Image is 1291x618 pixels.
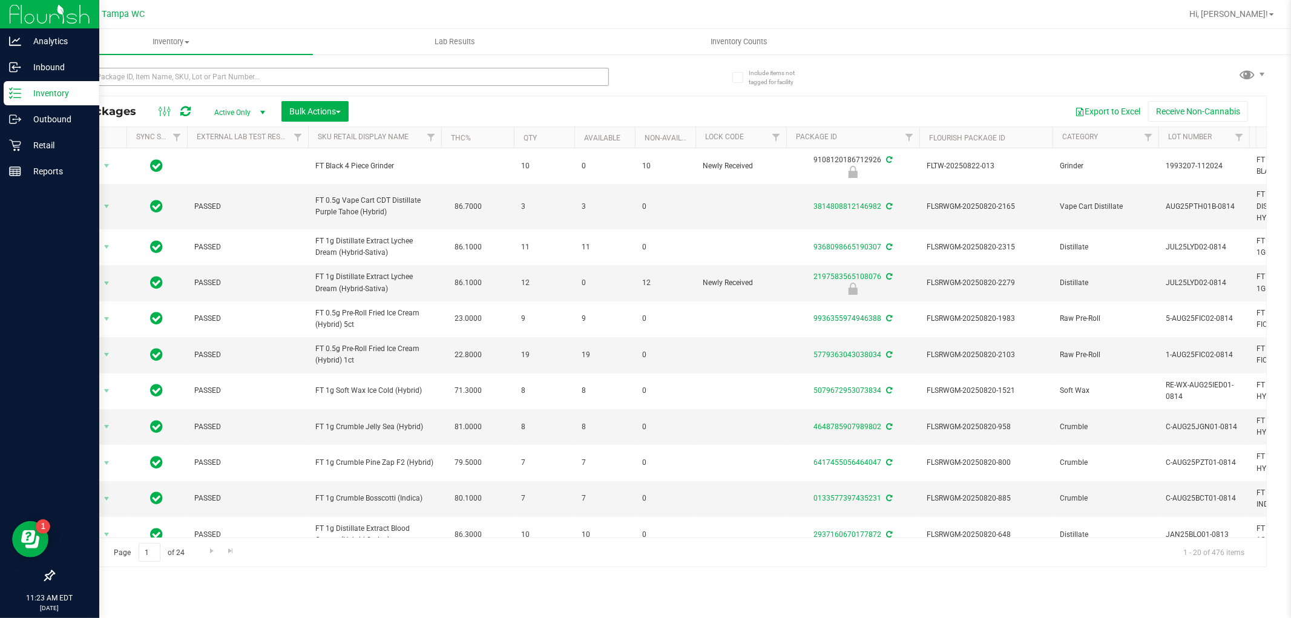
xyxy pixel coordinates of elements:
[36,519,50,534] iframe: Resource center unread badge
[642,457,688,468] span: 0
[288,127,308,148] a: Filter
[194,242,301,253] span: PASSED
[521,529,567,541] span: 10
[1138,127,1158,148] a: Filter
[884,422,892,431] span: Sync from Compliance System
[927,493,1045,504] span: FLSRWGM-20250820-885
[582,313,628,324] span: 9
[524,134,537,142] a: Qty
[694,36,784,47] span: Inventory Counts
[194,349,301,361] span: PASSED
[927,349,1045,361] span: FLSRWGM-20250820-2103
[813,272,881,281] a: 2197583565108076
[813,386,881,395] a: 5079672953073834
[21,34,94,48] p: Analytics
[582,493,628,504] span: 7
[315,271,434,294] span: FT 1g Distillate Extract Lychee Dream (Hybrid-Sativa)
[582,242,628,253] span: 11
[167,127,187,148] a: Filter
[766,127,786,148] a: Filter
[1168,133,1212,141] a: Lot Number
[813,202,881,211] a: 3814808812146982
[222,543,240,559] a: Go to the last page
[9,61,21,73] inline-svg: Inbound
[521,421,567,433] span: 8
[1060,385,1151,396] span: Soft Wax
[99,311,114,327] span: select
[1229,127,1249,148] a: Filter
[582,349,628,361] span: 19
[927,529,1045,541] span: FLSRWGM-20250820-648
[448,238,488,256] span: 86.1000
[194,313,301,324] span: PASSED
[521,201,567,212] span: 3
[1067,101,1148,122] button: Export to Excel
[927,457,1045,468] span: FLSRWGM-20250820-800
[21,86,94,100] p: Inventory
[521,242,567,253] span: 11
[1166,380,1242,403] span: RE-WX-AUG25IED01-0814
[203,543,220,559] a: Go to the next page
[151,490,163,507] span: In Sync
[151,526,163,543] span: In Sync
[642,201,688,212] span: 0
[582,457,628,468] span: 7
[929,134,1005,142] a: Flourish Package ID
[642,160,688,172] span: 10
[582,201,628,212] span: 3
[9,139,21,151] inline-svg: Retail
[1148,101,1248,122] button: Receive Non-Cannabis
[1060,421,1151,433] span: Crumble
[884,530,892,539] span: Sync from Compliance System
[418,36,491,47] span: Lab Results
[99,346,114,363] span: select
[448,346,488,364] span: 22.8000
[642,277,688,289] span: 12
[99,238,114,255] span: select
[884,156,892,164] span: Sync from Compliance System
[9,35,21,47] inline-svg: Analytics
[884,202,892,211] span: Sync from Compliance System
[521,160,567,172] span: 10
[448,198,488,215] span: 86.7000
[5,593,94,603] p: 11:23 AM EDT
[1166,313,1242,324] span: 5-AUG25FIC02-0814
[315,457,434,468] span: FT 1g Crumble Pine Zap F2 (Hybrid)
[139,543,160,562] input: 1
[1062,133,1098,141] a: Category
[1166,277,1242,289] span: JUL25LYD02-0814
[315,307,434,330] span: FT 0.5g Pre-Roll Fried Ice Cream (Hybrid) 5ct
[315,493,434,504] span: FT 1g Crumble Bosscotti (Indica)
[1166,242,1242,253] span: JUL25LYD02-0814
[642,385,688,396] span: 0
[194,385,301,396] span: PASSED
[521,493,567,504] span: 7
[642,493,688,504] span: 0
[448,526,488,544] span: 86.3000
[582,160,628,172] span: 0
[29,36,313,47] span: Inventory
[1189,9,1268,19] span: Hi, [PERSON_NAME]!
[315,160,434,172] span: FT Black 4 Piece Grinder
[151,310,163,327] span: In Sync
[813,243,881,251] a: 9368098665190307
[53,68,609,86] input: Search Package ID, Item Name, SKU, Lot or Part Number...
[884,314,892,323] span: Sync from Compliance System
[1166,349,1242,361] span: 1-AUG25FIC02-0814
[1174,543,1254,561] span: 1 - 20 of 476 items
[1060,457,1151,468] span: Crumble
[521,385,567,396] span: 8
[29,29,313,54] a: Inventory
[448,454,488,472] span: 79.5000
[927,242,1045,253] span: FLSRWGM-20250820-2315
[884,272,892,281] span: Sync from Compliance System
[813,494,881,502] a: 0133577397435231
[703,277,779,289] span: Newly Received
[315,385,434,396] span: FT 1g Soft Wax Ice Cold (Hybrid)
[136,133,183,141] a: Sync Status
[705,133,744,141] a: Lock Code
[194,493,301,504] span: PASSED
[21,112,94,127] p: Outbound
[289,107,341,116] span: Bulk Actions
[451,134,471,142] a: THC%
